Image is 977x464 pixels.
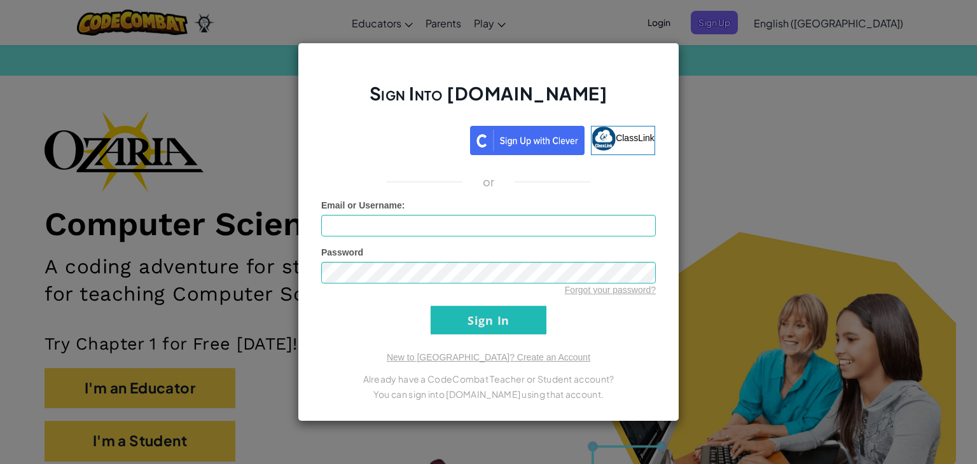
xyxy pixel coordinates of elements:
[387,352,590,362] a: New to [GEOGRAPHIC_DATA]? Create an Account
[321,81,656,118] h2: Sign Into [DOMAIN_NAME]
[321,371,656,386] p: Already have a CodeCombat Teacher or Student account?
[321,247,363,257] span: Password
[470,126,585,155] img: clever_sso_button@2x.png
[616,133,655,143] span: ClassLink
[321,199,405,212] label: :
[321,386,656,402] p: You can sign into [DOMAIN_NAME] using that account.
[592,126,616,151] img: classlink-logo-small.png
[321,200,402,210] span: Email or Username
[431,306,546,334] input: Sign In
[483,174,495,189] p: or
[315,125,470,153] iframe: Botón Iniciar sesión con Google
[565,285,656,295] a: Forgot your password?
